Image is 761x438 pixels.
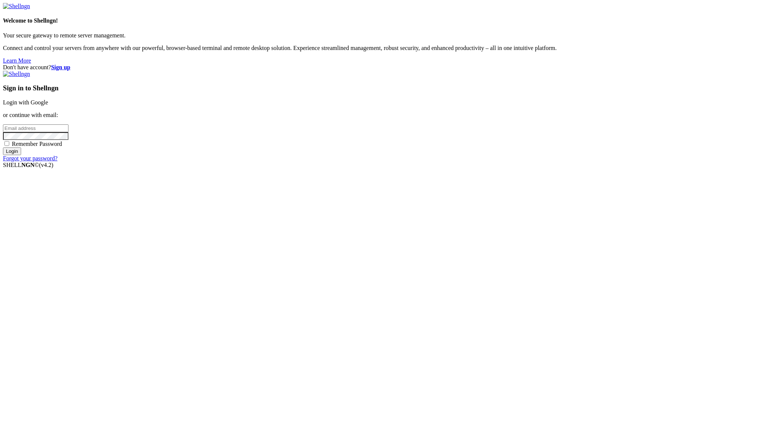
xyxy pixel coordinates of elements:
span: 4.2.0 [39,162,54,168]
img: Shellngn [3,3,30,10]
input: Login [3,147,21,155]
a: Login with Google [3,99,48,106]
p: Connect and control your servers from anywhere with our powerful, browser-based terminal and remo... [3,45,758,51]
a: Forgot your password? [3,155,57,161]
input: Email address [3,124,68,132]
h4: Welcome to Shellngn! [3,17,758,24]
b: NGN [21,162,35,168]
input: Remember Password [4,141,9,146]
p: or continue with email: [3,112,758,118]
p: Your secure gateway to remote server management. [3,32,758,39]
a: Sign up [51,64,70,70]
img: Shellngn [3,71,30,77]
span: SHELL © [3,162,53,168]
a: Learn More [3,57,31,64]
div: Don't have account? [3,64,758,71]
h3: Sign in to Shellngn [3,84,758,92]
span: Remember Password [12,141,62,147]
